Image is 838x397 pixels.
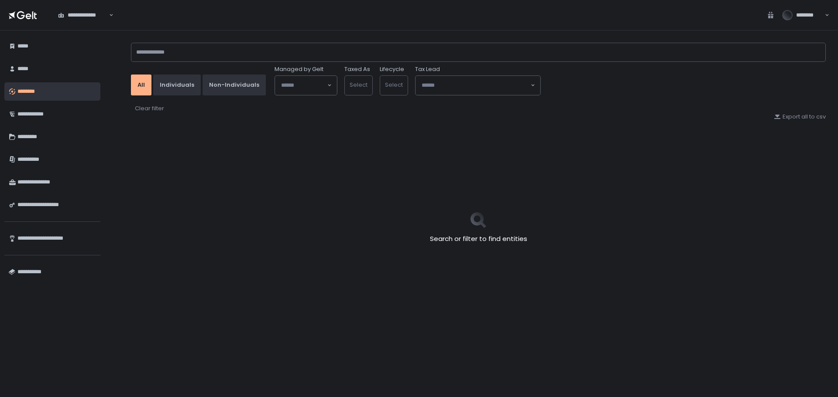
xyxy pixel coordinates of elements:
[52,6,113,24] div: Search for option
[203,75,266,95] button: Non-Individuals
[135,105,164,112] div: Clear filter
[281,81,326,90] input: Search for option
[153,75,201,95] button: Individuals
[275,65,323,73] span: Managed by Gelt
[350,81,367,89] span: Select
[275,76,337,95] div: Search for option
[131,75,151,95] button: All
[416,76,540,95] div: Search for option
[415,65,440,73] span: Tax Lead
[137,81,145,89] div: All
[385,81,403,89] span: Select
[209,81,259,89] div: Non-Individuals
[422,81,530,90] input: Search for option
[380,65,404,73] label: Lifecycle
[160,81,194,89] div: Individuals
[430,234,527,244] h2: Search or filter to find entities
[774,113,826,121] button: Export all to csv
[134,104,165,113] button: Clear filter
[344,65,370,73] label: Taxed As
